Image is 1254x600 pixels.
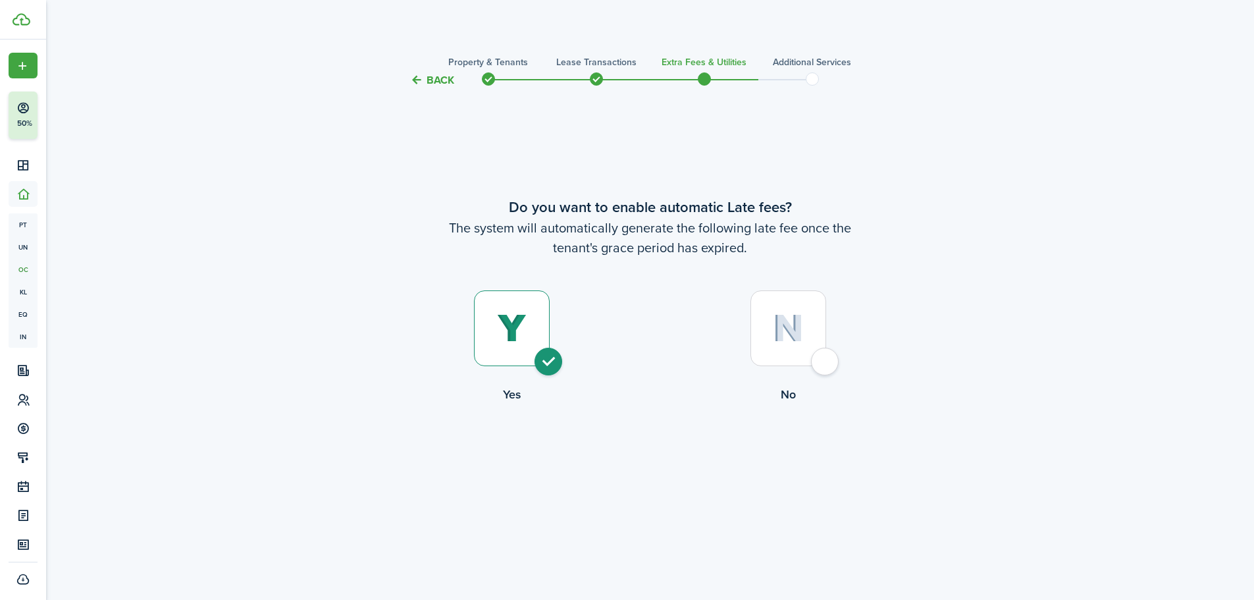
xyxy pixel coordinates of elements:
[9,303,38,325] a: eq
[556,55,637,69] h3: Lease Transactions
[13,13,30,26] img: TenantCloud
[662,55,746,69] h3: Extra fees & Utilities
[773,314,804,342] img: No
[16,118,33,129] p: 50%
[448,55,528,69] h3: Property & Tenants
[9,53,38,78] button: Open menu
[9,258,38,281] a: oc
[9,236,38,258] a: un
[410,73,454,87] button: Back
[374,386,650,403] control-radio-card-title: Yes
[9,92,118,139] button: 50%
[497,314,527,343] img: Yes (selected)
[650,386,927,403] control-radio-card-title: No
[374,218,927,258] wizard-step-header-description: The system will automatically generate the following late fee once the tenant's grace period has ...
[9,325,38,348] a: in
[374,196,927,218] wizard-step-header-title: Do you want to enable automatic Late fees?
[9,281,38,303] a: kl
[773,55,851,69] h3: Additional Services
[9,213,38,236] a: pt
